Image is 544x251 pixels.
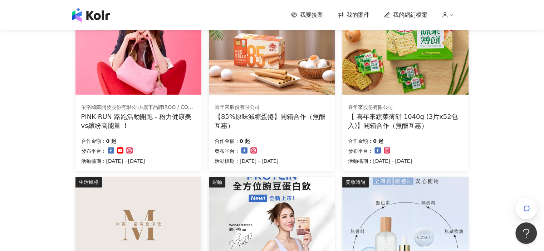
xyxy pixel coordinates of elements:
div: 美妝時尚 [342,177,369,187]
img: logo [72,8,110,22]
p: 活動檔期：[DATE] - [DATE] [215,157,279,165]
p: 0 起 [106,137,117,145]
div: 運動 [209,177,225,187]
a: 我的網紅檔案 [384,11,427,19]
p: 合作金額： [348,137,373,145]
p: 活動檔期：[DATE] - [DATE] [348,157,412,165]
span: 我要接案 [300,11,323,19]
div: 依洛國際開發股份有限公司-旗下品牌iROO / COZY PUNCH [81,104,196,111]
div: 【85%原味減糖蛋捲】開箱合作（無酬互惠） [215,112,329,130]
div: PINK RUN 路跑活動開跑 - 粉力健康美vs繽紛高能量 ！ [81,112,196,130]
p: 發布平台： [81,147,106,155]
p: 0 起 [373,137,383,145]
div: 【 喜年來蔬菜薄餅 1040g (3片x52包入)】開箱合作（無酬互惠） [348,112,463,130]
span: 我的案件 [347,11,369,19]
div: 生活風格 [75,177,102,187]
a: 我的案件 [337,11,369,19]
p: 活動檔期：[DATE] - [DATE] [81,157,145,165]
a: 我要接案 [291,11,323,19]
div: 喜年來股份有限公司 [215,104,329,111]
span: 我的網紅檔案 [393,11,427,19]
p: 0 起 [240,137,250,145]
p: 發布平台： [348,147,373,155]
iframe: Help Scout Beacon - Open [515,222,537,244]
p: 合作金額： [81,137,106,145]
p: 合作金額： [215,137,240,145]
p: 發布平台： [215,147,240,155]
div: 喜年來股份有限公司 [348,104,462,111]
